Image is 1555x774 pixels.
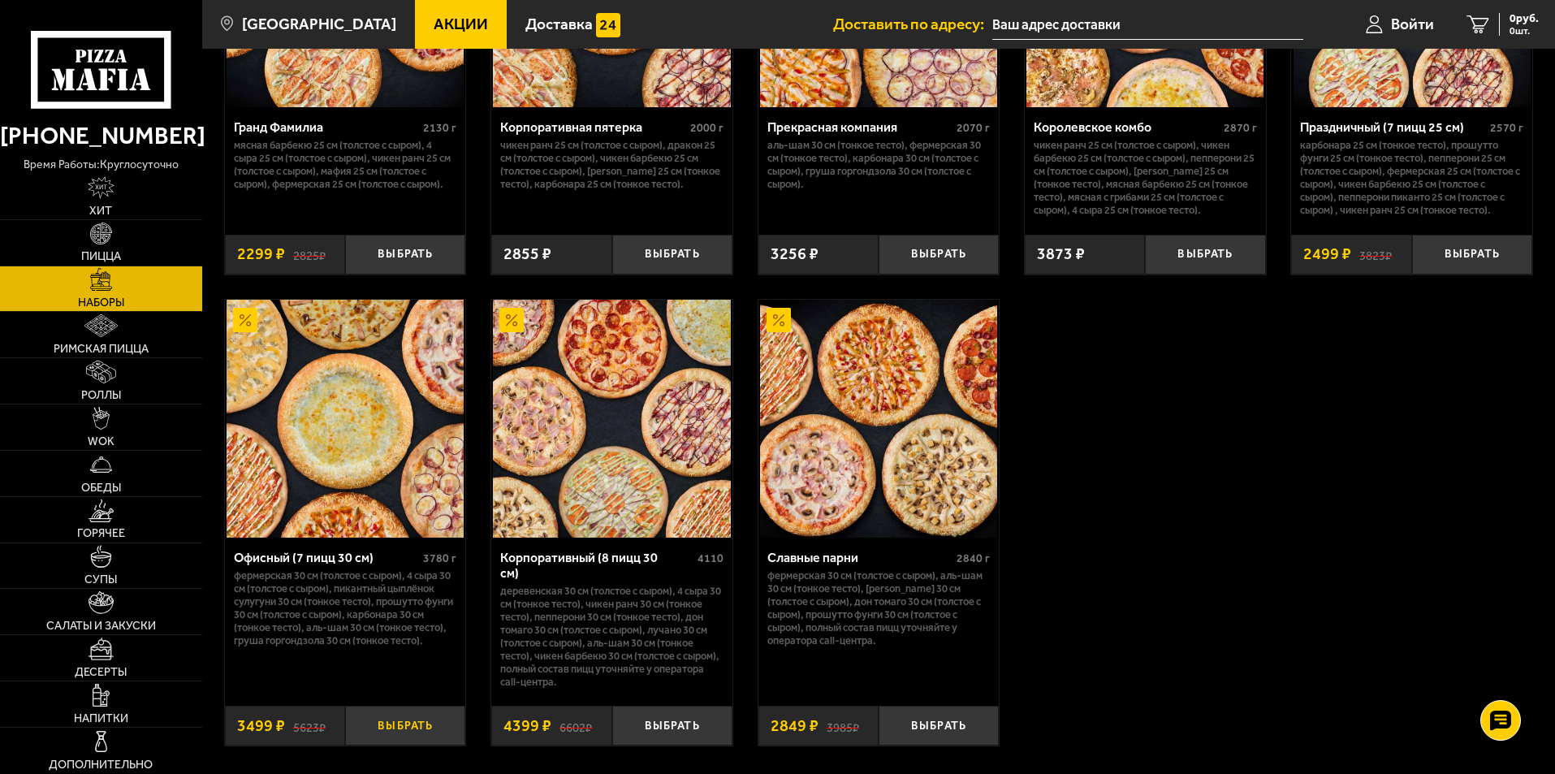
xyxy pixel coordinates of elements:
[499,308,524,332] img: Акционный
[493,300,730,537] img: Корпоративный (8 пицц 30 см)
[423,121,456,135] span: 2130 г
[491,300,732,537] a: АкционныйКорпоративный (8 пицц 30 см)
[234,569,457,647] p: Фермерская 30 см (толстое с сыром), 4 сыра 30 см (толстое с сыром), Пикантный цыплёнок сулугуни 3...
[81,251,121,262] span: Пицца
[1300,139,1523,217] p: Карбонара 25 см (тонкое тесто), Прошутто Фунги 25 см (тонкое тесто), Пепперони 25 см (толстое с с...
[690,121,724,135] span: 2000 г
[1037,246,1085,262] span: 3873 ₽
[767,119,953,135] div: Прекрасная компания
[1145,235,1265,275] button: Выбрать
[1034,139,1257,217] p: Чикен Ранч 25 см (толстое с сыром), Чикен Барбекю 25 см (толстое с сыром), Пепперони 25 см (толст...
[1300,119,1486,135] div: Праздничный (7 пицц 25 см)
[833,16,992,32] span: Доставить по адресу:
[500,119,686,135] div: Корпоративная пятерка
[500,139,724,191] p: Чикен Ранч 25 см (толстое с сыром), Дракон 25 см (толстое с сыром), Чикен Барбекю 25 см (толстое ...
[77,528,125,539] span: Горячее
[879,235,999,275] button: Выбрать
[46,620,156,632] span: Салаты и закуски
[559,718,592,734] s: 6602 ₽
[503,718,551,734] span: 4399 ₽
[596,13,620,37] img: 15daf4d41897b9f0e9f617042186c801.svg
[767,308,791,332] img: Акционный
[758,300,1000,537] a: АкционныйСлавные парни
[1224,121,1257,135] span: 2870 г
[84,574,117,586] span: Супы
[233,308,257,332] img: Акционный
[1510,26,1539,36] span: 0 шт.
[234,550,420,565] div: Офисный (7 пицц 30 см)
[1412,235,1532,275] button: Выбрать
[293,718,326,734] s: 5623 ₽
[1391,16,1434,32] span: Войти
[500,585,724,689] p: Деревенская 30 см (толстое с сыром), 4 сыра 30 см (тонкое тесто), Чикен Ранч 30 см (тонкое тесто)...
[89,205,112,217] span: Хит
[423,551,456,565] span: 3780 г
[500,550,693,581] div: Корпоративный (8 пицц 30 см)
[81,482,121,494] span: Обеды
[767,569,991,647] p: Фермерская 30 см (толстое с сыром), Аль-Шам 30 см (тонкое тесто), [PERSON_NAME] 30 см (толстое с ...
[78,297,124,309] span: Наборы
[293,246,326,262] s: 2825 ₽
[345,706,465,746] button: Выбрать
[75,667,127,678] span: Десерты
[771,246,819,262] span: 3256 ₽
[1034,119,1220,135] div: Королевское комбо
[234,139,457,191] p: Мясная Барбекю 25 см (толстое с сыром), 4 сыра 25 см (толстое с сыром), Чикен Ранч 25 см (толстое...
[767,139,991,191] p: Аль-Шам 30 см (тонкое тесто), Фермерская 30 см (тонкое тесто), Карбонара 30 см (толстое с сыром),...
[234,119,420,135] div: Гранд Фамилиа
[760,300,997,537] img: Славные парни
[1510,13,1539,24] span: 0 руб.
[957,551,990,565] span: 2840 г
[237,718,285,734] span: 3499 ₽
[1490,121,1523,135] span: 2570 г
[767,550,953,565] div: Славные парни
[503,246,551,262] span: 2855 ₽
[88,436,114,448] span: WOK
[54,344,149,355] span: Римская пицца
[879,706,999,746] button: Выбрать
[81,390,121,401] span: Роллы
[227,300,464,537] img: Офисный (7 пицц 30 см)
[434,16,488,32] span: Акции
[74,713,128,724] span: Напитки
[49,759,153,771] span: Дополнительно
[345,235,465,275] button: Выбрать
[242,16,396,32] span: [GEOGRAPHIC_DATA]
[612,706,732,746] button: Выбрать
[698,551,724,565] span: 4110
[1359,246,1392,262] s: 3823 ₽
[992,10,1303,40] input: Ваш адрес доставки
[827,718,859,734] s: 3985 ₽
[612,235,732,275] button: Выбрать
[771,718,819,734] span: 2849 ₽
[225,300,466,537] a: АкционныйОфисный (7 пицц 30 см)
[237,246,285,262] span: 2299 ₽
[957,121,990,135] span: 2070 г
[525,16,593,32] span: Доставка
[1303,246,1351,262] span: 2499 ₽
